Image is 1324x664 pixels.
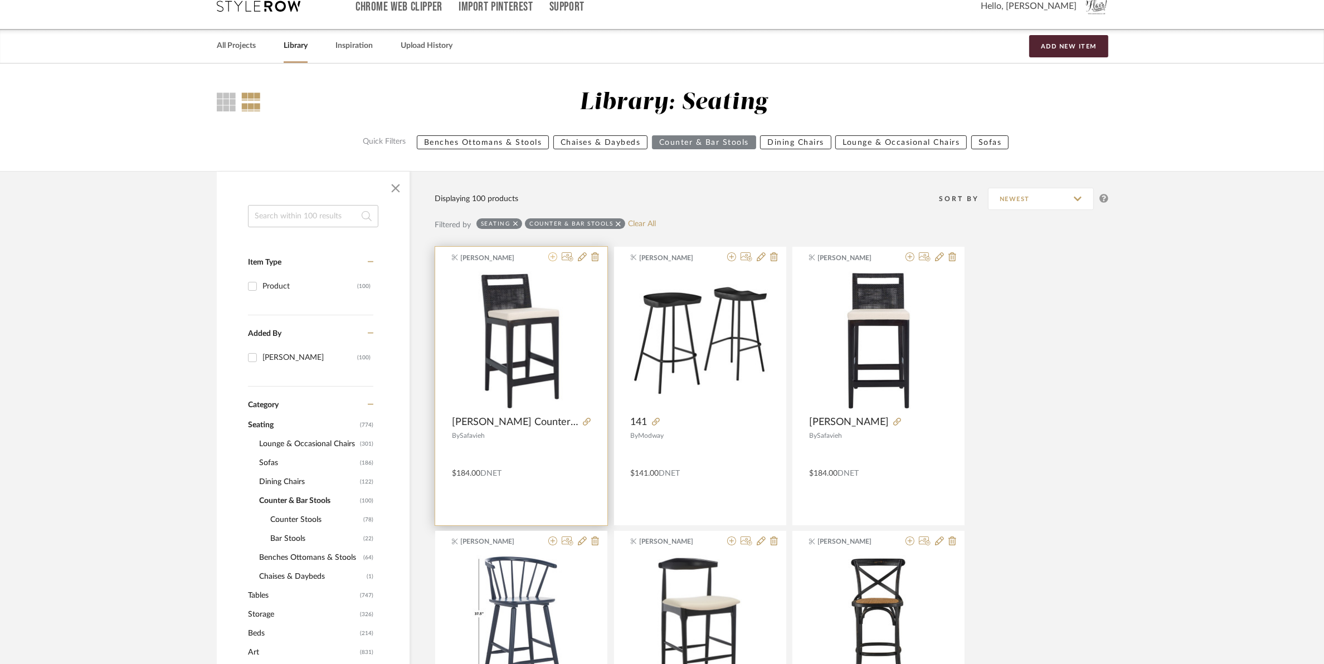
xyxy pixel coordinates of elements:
span: Item Type [248,258,281,266]
button: Close [384,177,407,199]
span: DNET [480,470,502,477]
span: [PERSON_NAME] [461,253,531,263]
button: Benches Ottomans & Stools [417,135,549,149]
a: Inspiration [335,38,373,53]
span: [PERSON_NAME] [809,416,889,428]
span: Tables [248,586,357,605]
a: Upload History [401,38,452,53]
button: Counter & Bar Stools [652,135,756,149]
div: (100) [357,277,371,295]
span: [PERSON_NAME] Counter Stool [452,416,578,428]
a: Support [549,2,585,12]
div: Seating [481,220,510,227]
span: Modway [639,432,664,439]
a: All Projects [217,38,256,53]
span: (831) [360,643,373,661]
button: Dining Chairs [760,135,831,149]
span: [PERSON_NAME] [639,536,709,546]
div: Sort By [939,193,988,204]
span: $184.00 [809,470,838,477]
span: Safavieh [460,432,485,439]
div: 0 [631,271,770,410]
span: Sofas [259,453,357,472]
span: By [631,432,639,439]
span: (64) [363,549,373,567]
div: Filtered by [435,219,471,231]
img: Darin Counter Stool [452,271,591,410]
span: (22) [363,530,373,548]
button: Chaises & Daybeds [553,135,648,149]
span: Benches Ottomans & Stools [259,548,361,567]
span: Chaises & Daybeds [259,567,364,586]
span: $184.00 [452,470,480,477]
div: Product [262,277,357,295]
span: Seating [248,416,357,434]
a: Clear All [628,219,656,229]
span: Added By [248,330,281,338]
button: Add New Item [1029,35,1108,57]
div: Library: Seating [580,89,767,117]
span: (747) [360,587,373,604]
span: Storage [248,605,357,624]
span: By [809,432,817,439]
span: DNET [838,470,859,477]
span: (214) [360,624,373,642]
span: [PERSON_NAME] [639,253,709,263]
span: Bar Stools [270,529,361,548]
label: Quick Filters [356,135,412,149]
span: [PERSON_NAME] [818,536,888,546]
span: (122) [360,473,373,491]
span: Safavieh [817,432,842,439]
span: Art [248,643,357,662]
span: (774) [360,416,373,434]
a: Import Pinterest [459,2,533,12]
input: Search within 100 results [248,205,378,227]
a: Library [284,38,308,53]
span: (326) [360,606,373,623]
span: (78) [363,511,373,529]
span: (186) [360,454,373,472]
span: (100) [360,492,373,510]
span: 141 [631,416,648,428]
img: Darin [844,271,913,410]
span: Category [248,401,279,410]
div: Counter & Bar Stools [529,220,613,227]
a: Chrome Web Clipper [356,2,442,12]
button: Lounge & Occasional Chairs [835,135,967,149]
span: Dining Chairs [259,472,357,491]
img: 141 [631,271,770,410]
span: By [452,432,460,439]
div: (100) [357,349,371,367]
div: [PERSON_NAME] [262,349,357,367]
span: [PERSON_NAME] [818,253,888,263]
span: $141.00 [631,470,659,477]
span: [PERSON_NAME] [461,536,531,546]
span: Beds [248,624,357,643]
span: Counter & Bar Stools [259,491,357,510]
div: 0 [452,271,591,410]
span: DNET [659,470,680,477]
button: Sofas [971,135,1009,149]
span: Lounge & Occasional Chairs [259,434,357,453]
span: Counter Stools [270,510,361,529]
span: (1) [367,568,373,585]
div: Displaying 100 products [435,193,518,205]
span: (301) [360,435,373,453]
